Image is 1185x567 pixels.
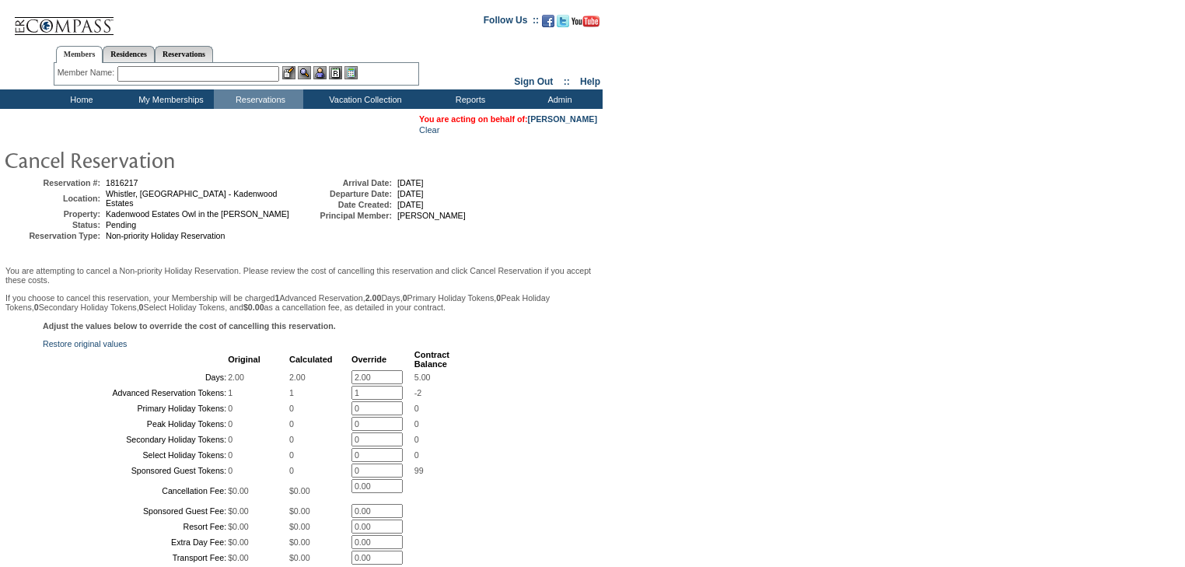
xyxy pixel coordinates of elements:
[44,535,226,549] td: Extra Day Fee:
[4,144,315,175] img: pgTtlCancelRes.gif
[228,435,232,444] span: 0
[58,66,117,79] div: Member Name:
[43,339,127,348] a: Restore original values
[214,89,303,109] td: Reservations
[484,13,539,32] td: Follow Us ::
[289,486,310,495] span: $0.00
[397,178,424,187] span: [DATE]
[414,450,419,460] span: 0
[228,506,249,516] span: $0.00
[289,506,310,516] span: $0.00
[419,114,597,124] span: You are acting on behalf of:
[299,178,392,187] td: Arrival Date:
[419,125,439,135] a: Clear
[414,350,449,369] b: Contract Balance
[228,537,249,547] span: $0.00
[299,189,392,198] td: Departure Date:
[414,388,421,397] span: -2
[572,16,599,27] img: Subscribe to our YouTube Channel
[139,303,144,312] b: 0
[289,450,294,460] span: 0
[397,200,424,209] span: [DATE]
[44,520,226,534] td: Resort Fee:
[228,404,232,413] span: 0
[228,450,232,460] span: 0
[299,200,392,209] td: Date Created:
[228,486,249,495] span: $0.00
[542,19,554,29] a: Become our fan on Facebook
[414,373,431,382] span: 5.00
[44,551,226,565] td: Transport Fee:
[298,66,311,79] img: View
[44,464,226,478] td: Sponsored Guest Tokens:
[43,321,336,331] b: Adjust the values below to override the cost of cancelling this reservation.
[289,373,306,382] span: 2.00
[303,89,424,109] td: Vacation Collection
[7,209,100,219] td: Property:
[103,46,155,62] a: Residences
[56,46,103,63] a: Members
[155,46,213,62] a: Reservations
[580,76,600,87] a: Help
[44,401,226,415] td: Primary Holiday Tokens:
[414,404,419,413] span: 0
[351,355,386,364] b: Override
[289,537,310,547] span: $0.00
[528,114,597,124] a: [PERSON_NAME]
[289,388,294,397] span: 1
[35,89,124,109] td: Home
[289,435,294,444] span: 0
[243,303,264,312] b: $0.00
[44,432,226,446] td: Secondary Holiday Tokens:
[414,419,419,429] span: 0
[228,419,232,429] span: 0
[344,66,358,79] img: b_calculator.gif
[7,189,100,208] td: Location:
[496,293,501,303] b: 0
[313,66,327,79] img: Impersonate
[282,66,295,79] img: b_edit.gif
[44,386,226,400] td: Advanced Reservation Tokens:
[5,266,597,285] p: You are attempting to cancel a Non-priority Holiday Reservation. Please review the cost of cancel...
[414,466,424,475] span: 99
[365,293,382,303] b: 2.00
[289,522,310,531] span: $0.00
[228,522,249,531] span: $0.00
[44,479,226,502] td: Cancellation Fee:
[397,189,424,198] span: [DATE]
[228,373,244,382] span: 2.00
[106,189,278,208] span: Whistler, [GEOGRAPHIC_DATA] - Kadenwood Estates
[557,19,569,29] a: Follow us on Twitter
[289,553,310,562] span: $0.00
[329,66,342,79] img: Reservations
[44,504,226,518] td: Sponsored Guest Fee:
[542,15,554,27] img: Become our fan on Facebook
[34,303,39,312] b: 0
[557,15,569,27] img: Follow us on Twitter
[414,435,419,444] span: 0
[572,19,599,29] a: Subscribe to our YouTube Channel
[5,293,597,312] p: If you choose to cancel this reservation, your Membership will be charged Advanced Reservation, D...
[564,76,570,87] span: ::
[289,466,294,475] span: 0
[44,448,226,462] td: Select Holiday Tokens:
[7,178,100,187] td: Reservation #:
[299,211,392,220] td: Principal Member:
[44,370,226,384] td: Days:
[228,553,249,562] span: $0.00
[106,231,225,240] span: Non-priority Holiday Reservation
[289,419,294,429] span: 0
[513,89,603,109] td: Admin
[13,4,114,36] img: Compass Home
[424,89,513,109] td: Reports
[275,293,280,303] b: 1
[289,404,294,413] span: 0
[289,355,333,364] b: Calculated
[403,293,407,303] b: 0
[228,388,232,397] span: 1
[397,211,466,220] span: [PERSON_NAME]
[124,89,214,109] td: My Memberships
[228,355,260,364] b: Original
[106,209,289,219] span: Kadenwood Estates Owl in the [PERSON_NAME]
[228,466,232,475] span: 0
